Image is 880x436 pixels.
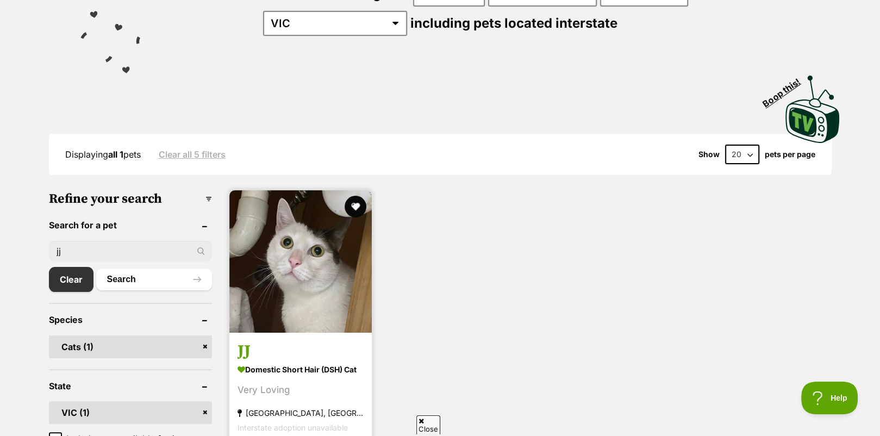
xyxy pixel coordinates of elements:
[345,196,366,217] button: favourite
[49,267,93,292] a: Clear
[96,269,212,290] button: Search
[765,150,815,159] label: pets per page
[238,406,364,420] strong: [GEOGRAPHIC_DATA], [GEOGRAPHIC_DATA]
[238,383,364,397] div: Very Loving
[49,315,212,325] header: Species
[698,150,720,159] span: Show
[49,401,212,424] a: VIC (1)
[785,76,840,143] img: PetRescue TV logo
[785,66,840,145] a: Boop this!
[49,381,212,391] header: State
[65,149,141,160] span: Displaying pets
[238,341,364,362] h3: JJ
[49,241,212,261] input: Toby
[801,382,858,414] iframe: Help Scout Beacon - Open
[229,190,372,333] img: JJ - Domestic Short Hair (DSH) Cat
[760,70,810,109] span: Boop this!
[108,149,123,160] strong: all 1
[49,335,212,358] a: Cats (1)
[238,362,364,377] strong: Domestic Short Hair (DSH) Cat
[49,191,212,207] h3: Refine your search
[410,15,617,31] span: including pets located interstate
[416,415,440,434] span: Close
[238,423,348,432] span: Interstate adoption unavailable
[159,150,226,159] a: Clear all 5 filters
[49,220,212,230] header: Search for a pet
